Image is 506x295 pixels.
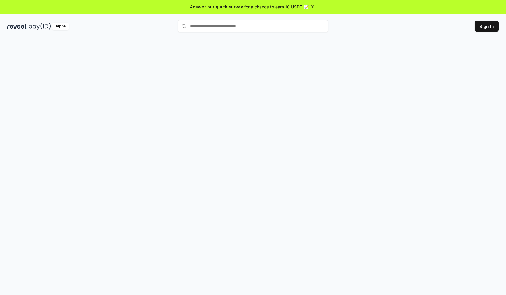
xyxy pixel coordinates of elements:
[52,23,69,30] div: Alpha
[29,23,51,30] img: pay_id
[475,21,499,32] button: Sign In
[7,23,27,30] img: reveel_dark
[244,4,309,10] span: for a chance to earn 10 USDT 📝
[190,4,243,10] span: Answer our quick survey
